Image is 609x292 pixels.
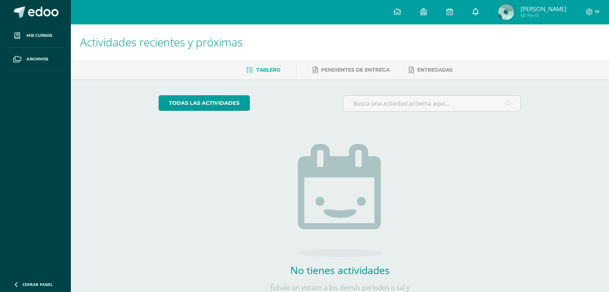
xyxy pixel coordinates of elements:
a: Entregadas [409,64,453,76]
h2: No tienes actividades [260,263,420,277]
a: Mis cursos [6,24,64,48]
span: Entregadas [417,67,453,73]
span: Cerrar panel [22,282,53,287]
input: Busca una actividad próxima aquí... [343,96,521,111]
span: Archivos [26,56,48,62]
a: todas las Actividades [159,95,250,111]
a: Archivos [6,48,64,71]
span: Mis cursos [26,32,52,39]
span: [PERSON_NAME] [520,5,566,13]
a: Tablero [246,64,280,76]
span: Actividades recientes y próximas [80,34,243,50]
span: Pendientes de entrega [321,67,390,73]
span: Tablero [256,67,280,73]
a: Pendientes de entrega [313,64,390,76]
img: no_activities.png [298,144,382,257]
img: 0d125e61179144410fb0d7f3f0b592f6.png [498,4,514,20]
span: Mi Perfil [520,12,566,19]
